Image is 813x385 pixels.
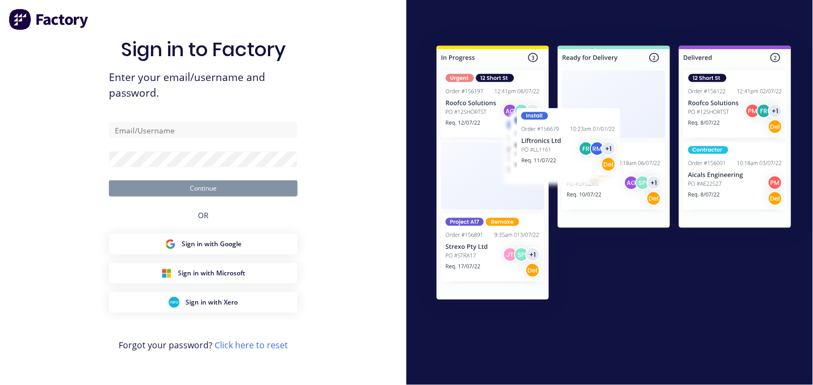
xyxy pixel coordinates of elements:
img: Google Sign in [165,239,176,249]
span: Forgot your password? [119,339,288,352]
span: Sign in with Microsoft [178,268,246,278]
span: Sign in with Google [182,239,242,249]
img: Factory [9,9,89,30]
button: Google Sign inSign in with Google [109,234,298,254]
input: Email/Username [109,122,298,138]
img: Xero Sign in [169,297,180,308]
span: Enter your email/username and password. [109,70,298,101]
img: Microsoft Sign in [161,268,172,279]
img: Sign in [415,26,813,323]
button: Xero Sign inSign in with Xero [109,292,298,313]
div: OR [198,197,209,234]
button: Microsoft Sign inSign in with Microsoft [109,263,298,283]
h1: Sign in to Factory [121,38,286,61]
a: Click here to reset [215,339,288,351]
span: Sign in with Xero [186,298,238,307]
button: Continue [109,180,298,197]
